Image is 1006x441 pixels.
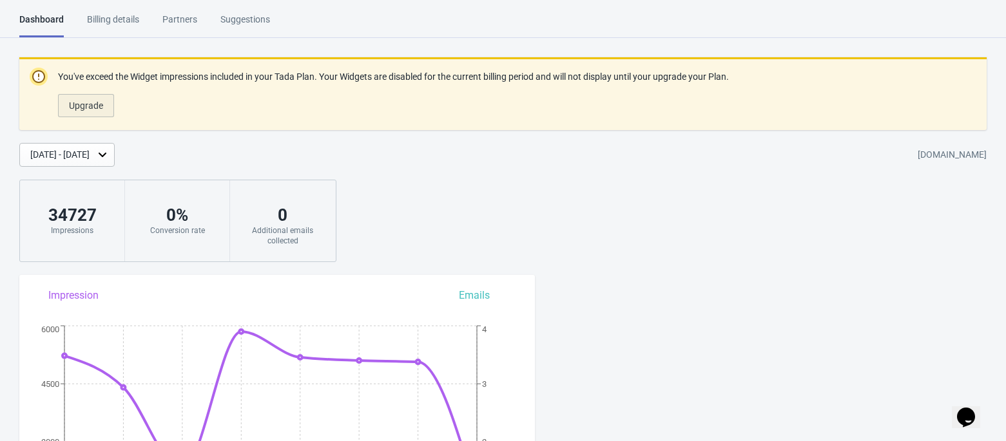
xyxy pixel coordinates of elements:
[138,205,217,225] div: 0 %
[41,324,59,334] tspan: 6000
[243,225,322,246] div: Additional emails collected
[69,100,103,111] span: Upgrade
[33,225,111,236] div: Impressions
[138,225,217,236] div: Conversion rate
[33,205,111,225] div: 34727
[30,148,90,162] div: [DATE] - [DATE]
[220,13,270,35] div: Suggestions
[952,389,993,428] iframe: chat widget
[482,324,487,334] tspan: 4
[243,205,322,225] div: 0
[918,144,987,167] div: [DOMAIN_NAME]
[19,13,64,37] div: Dashboard
[58,94,114,117] button: Upgrade
[162,13,197,35] div: Partners
[87,13,139,35] div: Billing details
[58,70,729,84] p: You've exceed the Widget impressions included in your Tada Plan. Your Widgets are disabled for th...
[482,379,487,389] tspan: 3
[41,379,59,389] tspan: 4500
